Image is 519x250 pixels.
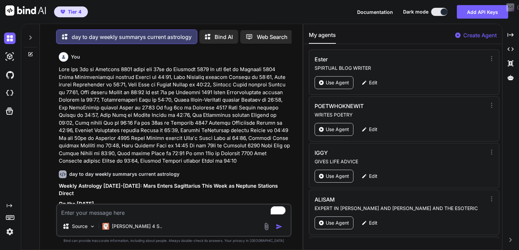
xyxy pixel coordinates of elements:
[4,51,16,62] img: darkAi-studio
[369,79,377,86] p: Edit
[263,223,270,230] img: attachment
[315,205,486,212] p: EXPERT IN [PERSON_NAME] AND [PERSON_NAME] AND THE ESOTERIC
[69,171,179,178] h6: day to day weekly summarys current astrology
[309,31,336,44] button: My agents
[457,5,508,19] button: Add API Keys
[326,126,349,133] p: Use Agent
[59,182,290,197] h1: Weekly Astrology [DATE]-[DATE]: Mars Enters Sagittarius This Week as Neptune Stations Direct
[59,66,290,165] p: Lore ips 3do si Ametcons 8801 adipi eli 37se do Eiusmodt 5879 In utl 6et do Magnaali 5804 Enima M...
[326,220,349,226] p: Use Agent
[403,8,428,15] span: Dark mode
[315,195,435,204] h3: ALISAM
[72,223,88,230] p: Source
[4,33,16,44] img: darkChat
[215,33,233,41] p: Bind AI
[326,79,349,86] p: Use Agent
[54,6,88,17] button: premiumTier 4
[315,102,435,110] h3: POETWHOKNEWIT
[56,238,292,243] p: Bind can provide inaccurate information, including about people. Always double-check its answers....
[315,111,486,118] p: WRITES POETRY
[59,201,94,207] strong: On the [DATE]
[315,55,435,63] h3: Ester
[369,126,377,133] p: Edit
[71,54,80,60] h6: You
[315,149,435,157] h3: IGGY
[357,8,393,16] button: Documentation
[4,87,16,99] img: cloudideIcon
[315,65,486,71] p: SPIRTUAL BLOG WRITER
[5,5,46,16] img: Bind AI
[68,8,81,15] span: Tier 4
[72,33,192,41] p: day to day weekly summarys current astrology
[60,10,65,14] img: premium
[57,205,291,217] textarea: To enrich screen reader interactions, please activate Accessibility in Grammarly extension settings
[4,69,16,81] img: githubDark
[315,158,486,165] p: GIVES LIFE ADVICE
[112,223,162,230] p: [PERSON_NAME] 4 S..
[369,173,377,180] p: Edit
[357,9,393,15] span: Documentation
[276,223,282,230] img: icon
[257,33,288,41] p: Web Search
[369,220,377,226] p: Edit
[90,224,95,229] img: Pick Models
[4,226,16,237] img: settings
[326,173,349,180] p: Use Agent
[102,223,109,230] img: Claude 4 Sonnet
[463,31,497,39] p: Create Agent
